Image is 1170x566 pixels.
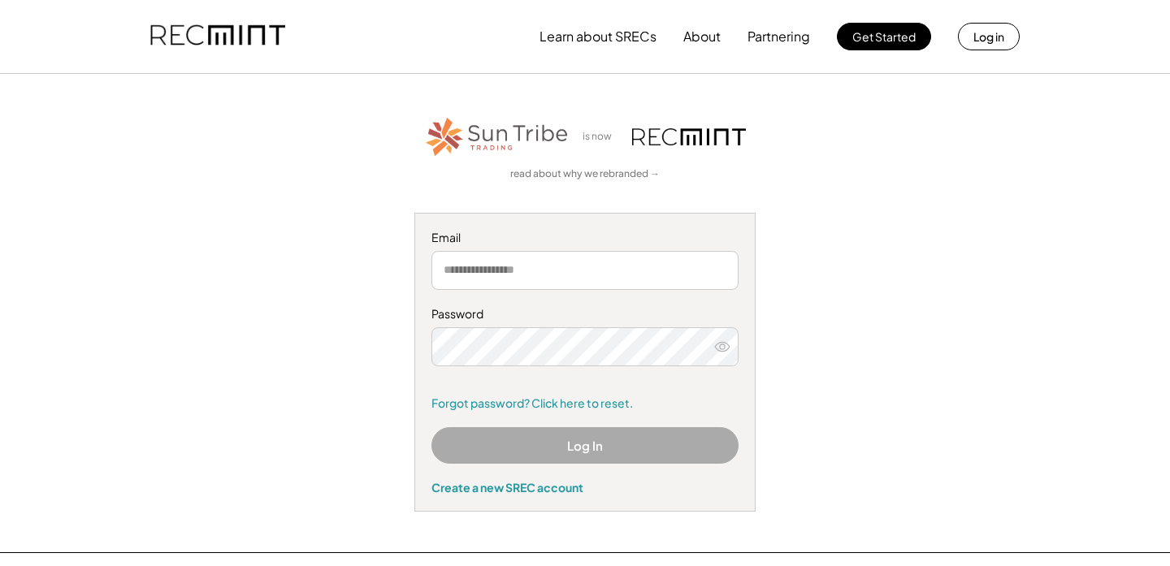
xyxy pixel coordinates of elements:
div: Email [431,230,739,246]
button: Log In [431,427,739,464]
div: is now [578,130,624,144]
button: Get Started [837,23,931,50]
button: Partnering [747,20,810,53]
img: STT_Horizontal_Logo%2B-%2BColor.png [424,114,570,159]
div: Create a new SREC account [431,480,739,495]
button: Log in [958,23,1020,50]
a: Forgot password? Click here to reset. [431,395,739,412]
button: Learn about SRECs [539,20,656,53]
a: read about why we rebranded → [510,167,660,181]
button: About [683,20,721,53]
img: recmint-logotype%403x.png [632,128,746,145]
div: Password [431,306,739,322]
img: recmint-logotype%403x.png [150,9,285,64]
